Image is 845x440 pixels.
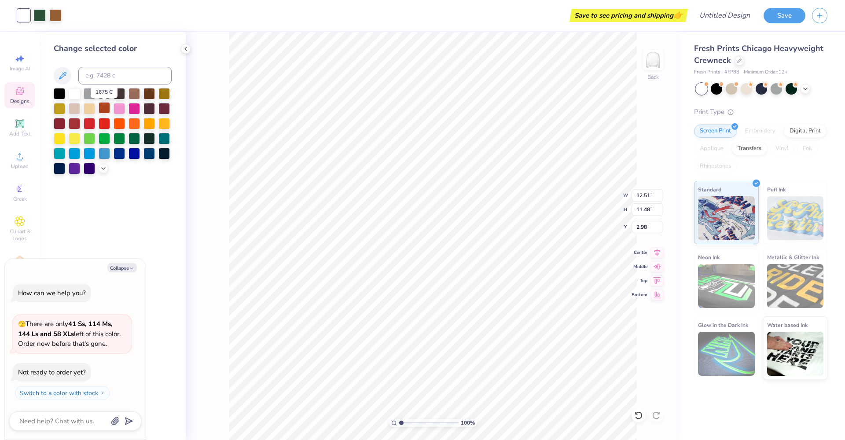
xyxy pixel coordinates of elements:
[91,86,118,98] div: 1675 C
[644,51,662,69] img: Back
[698,332,755,376] img: Glow in the Dark Ink
[744,69,788,76] span: Minimum Order: 12 +
[764,8,805,23] button: Save
[15,386,110,400] button: Switch to a color with stock
[632,278,647,284] span: Top
[698,264,755,308] img: Neon Ink
[632,292,647,298] span: Bottom
[10,98,29,105] span: Designs
[107,263,137,272] button: Collapse
[694,69,720,76] span: Fresh Prints
[632,249,647,256] span: Center
[647,73,659,81] div: Back
[732,142,767,155] div: Transfers
[10,65,30,72] span: Image AI
[461,419,475,427] span: 100 %
[767,332,824,376] img: Water based Ink
[767,320,808,330] span: Water based Ink
[770,142,794,155] div: Vinyl
[767,253,819,262] span: Metallic & Glitter Ink
[18,320,26,328] span: 🫣
[18,289,86,297] div: How can we help you?
[698,320,748,330] span: Glow in the Dark Ink
[18,319,121,348] span: There are only left of this color. Order now before that's gone.
[18,319,113,338] strong: 41 Ss, 114 Ms, 144 Ls and 58 XLs
[698,185,721,194] span: Standard
[9,130,30,137] span: Add Text
[54,43,172,55] div: Change selected color
[698,196,755,240] img: Standard
[18,368,86,377] div: Not ready to order yet?
[673,10,683,20] span: 👉
[724,69,739,76] span: # FP88
[767,196,824,240] img: Puff Ink
[632,264,647,270] span: Middle
[13,195,27,202] span: Greek
[692,7,757,24] input: Untitled Design
[78,67,172,84] input: e.g. 7428 c
[572,9,686,22] div: Save to see pricing and shipping
[698,253,720,262] span: Neon Ink
[694,43,823,66] span: Fresh Prints Chicago Heavyweight Crewneck
[694,160,737,173] div: Rhinestones
[4,228,35,242] span: Clipart & logos
[694,107,827,117] div: Print Type
[784,125,827,138] div: Digital Print
[797,142,818,155] div: Foil
[694,125,737,138] div: Screen Print
[739,125,781,138] div: Embroidery
[100,390,105,396] img: Switch to a color with stock
[11,163,29,170] span: Upload
[767,185,786,194] span: Puff Ink
[694,142,729,155] div: Applique
[767,264,824,308] img: Metallic & Glitter Ink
